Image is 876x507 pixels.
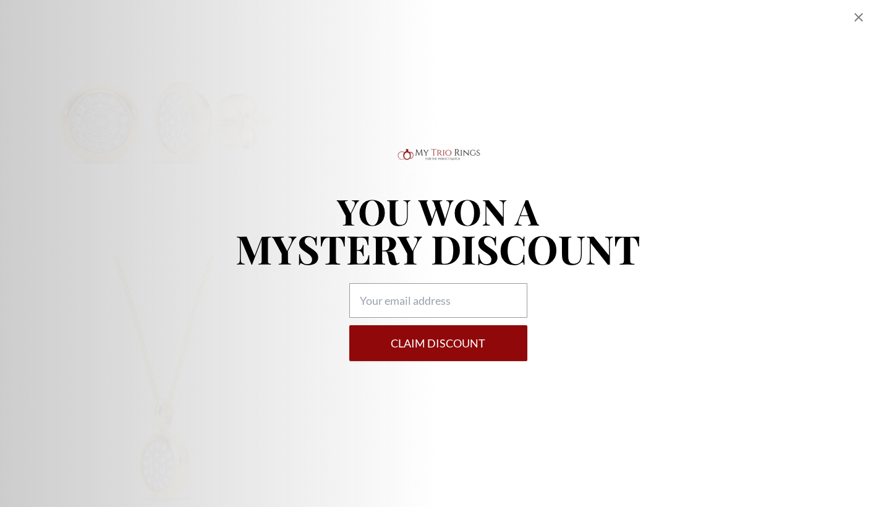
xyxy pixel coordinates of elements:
div: Close popup [851,10,866,25]
input: Your email address [349,283,527,318]
img: Logo [395,146,482,163]
button: Claim DISCOUNT [349,325,527,361]
p: MYSTERY DISCOUNT [236,229,640,268]
p: YOU WON A [236,193,640,229]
